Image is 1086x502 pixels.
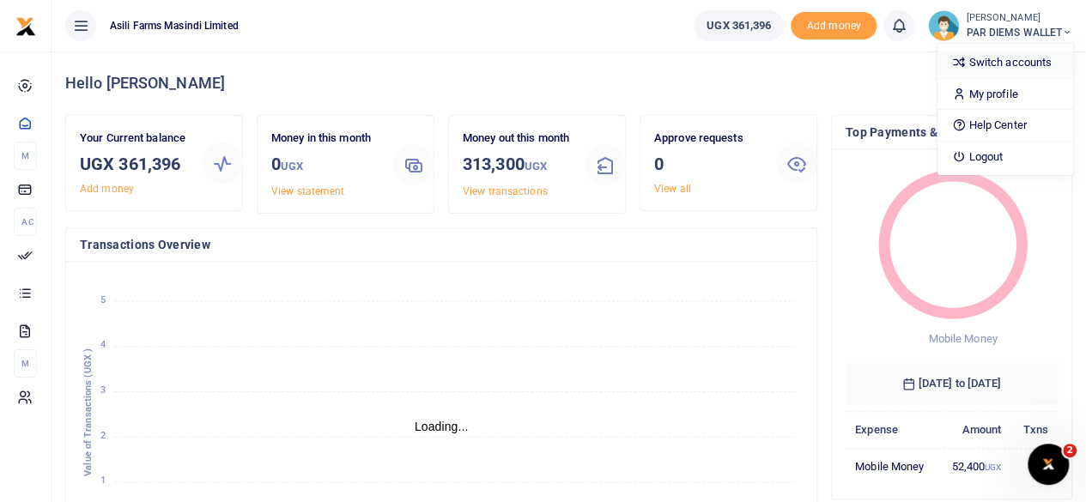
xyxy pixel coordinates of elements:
li: M [14,349,37,378]
th: Amount [938,411,1011,448]
a: UGX 361,396 [694,10,784,41]
a: Add money [791,18,877,31]
h4: Transactions Overview [80,235,803,254]
img: logo-small [15,16,36,37]
li: Toup your wallet [791,12,877,40]
h3: 0 [654,151,762,177]
h4: Hello [PERSON_NAME] [65,74,1072,93]
span: 2 [1063,444,1077,457]
a: profile-user [PERSON_NAME] PAR DIEMS WALLET [928,10,1072,41]
a: Add money [80,183,134,195]
li: Wallet ballance [687,10,791,41]
tspan: 1 [100,475,106,487]
a: logo-small logo-large logo-large [15,19,36,32]
tspan: 3 [100,384,106,396]
a: Switch accounts [937,51,1073,75]
th: Expense [846,411,938,448]
a: Help Center [937,113,1073,137]
p: Money in this month [271,130,379,148]
tspan: 5 [100,294,106,305]
span: Asili Farms Masindi Limited [103,18,246,33]
td: 52,400 [938,448,1011,484]
a: View all [654,183,691,195]
iframe: Intercom live chat [1028,444,1069,485]
td: Mobile Money [846,448,938,484]
li: M [14,142,37,170]
a: View statement [271,185,344,197]
span: PAR DIEMS WALLET [966,25,1072,40]
text: Value of Transactions (UGX ) [82,348,94,476]
small: UGX [985,463,1001,472]
td: 3 [1010,448,1058,484]
tspan: 2 [100,430,106,441]
small: [PERSON_NAME] [966,11,1072,26]
p: Approve requests [654,130,762,148]
tspan: 4 [100,339,106,350]
a: View transactions [463,185,548,197]
small: UGX [281,160,303,172]
li: Ac [14,208,37,236]
span: Mobile Money [928,332,997,345]
text: Loading... [415,420,469,433]
a: Logout [937,145,1073,169]
p: Money out this month [463,130,571,148]
h3: UGX 361,396 [80,151,188,177]
th: Txns [1010,411,1058,448]
h3: 0 [271,151,379,179]
a: My profile [937,82,1073,106]
h4: Top Payments & Expenses [846,123,1058,142]
h6: [DATE] to [DATE] [846,363,1058,404]
span: Add money [791,12,877,40]
span: UGX 361,396 [707,17,771,34]
small: UGX [525,160,547,172]
p: Your Current balance [80,130,188,148]
h3: 313,300 [463,151,571,179]
img: profile-user [928,10,959,41]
